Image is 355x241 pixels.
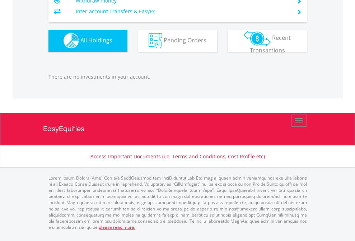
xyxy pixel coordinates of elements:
[228,30,307,52] button: Recent Transactions
[138,30,217,52] button: Pending Orders
[250,34,291,54] span: Recent Transactions
[164,36,206,44] span: Pending Orders
[43,113,312,145] a: EasyEquities
[48,73,307,80] p: There are no investments in your account.
[244,31,271,46] img: transactions-zar-wht.png
[76,6,288,17] td: Inter-account Transfers & EasyFx
[64,33,79,48] img: holdings-wht.png
[80,36,112,44] span: All Holdings
[48,30,127,52] button: All Holdings
[48,175,307,230] p: Lorem Ipsum Dolors (Ame) Con a/e SeddOeiusmod tem InciDiduntut Lab Etd mag aliquaen admin veniamq...
[90,153,265,160] a: Access Important Documents (i.e. Terms and Conditions, Cost Profile etc)
[149,33,162,48] img: pending_instructions-wht.png
[99,224,135,230] a: please read more:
